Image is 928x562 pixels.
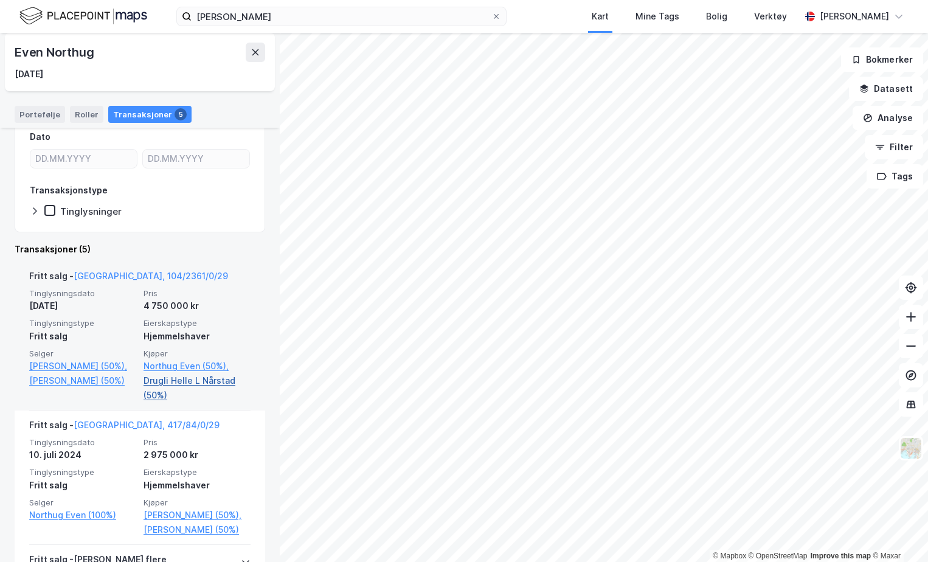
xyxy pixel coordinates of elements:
[19,5,147,27] img: logo.f888ab2527a4732fd821a326f86c7f29.svg
[811,552,871,560] a: Improve this map
[144,288,251,299] span: Pris
[867,504,928,562] iframe: Chat Widget
[29,448,136,462] div: 10. juli 2024
[144,349,251,359] span: Kjøper
[749,552,808,560] a: OpenStreetMap
[192,7,491,26] input: Søk på adresse, matrikkel, gårdeiere, leietakere eller personer
[144,508,251,522] a: [PERSON_NAME] (50%),
[143,150,249,168] input: DD.MM.YYYY
[144,522,251,537] a: [PERSON_NAME] (50%)
[29,467,136,477] span: Tinglysningstype
[15,242,265,257] div: Transaksjoner (5)
[29,437,136,448] span: Tinglysningsdato
[144,329,251,344] div: Hjemmelshaver
[29,329,136,344] div: Fritt salg
[15,67,43,82] div: [DATE]
[144,498,251,508] span: Kjøper
[144,373,251,403] a: Drugli Helle L Nårstad (50%)
[70,106,103,123] div: Roller
[867,504,928,562] div: Kontrollprogram for chat
[29,498,136,508] span: Selger
[29,373,136,388] a: [PERSON_NAME] (50%)
[706,9,727,24] div: Bolig
[29,359,136,373] a: [PERSON_NAME] (50%),
[592,9,609,24] div: Kart
[29,288,136,299] span: Tinglysningsdato
[849,77,923,101] button: Datasett
[29,269,228,288] div: Fritt salg -
[144,478,251,493] div: Hjemmelshaver
[144,467,251,477] span: Eierskapstype
[635,9,679,24] div: Mine Tags
[867,164,923,189] button: Tags
[820,9,889,24] div: [PERSON_NAME]
[60,206,122,217] div: Tinglysninger
[144,318,251,328] span: Eierskapstype
[74,271,228,281] a: [GEOGRAPHIC_DATA], 104/2361/0/29
[15,43,97,62] div: Even Northug
[29,508,136,522] a: Northug Even (100%)
[175,108,187,120] div: 5
[30,150,137,168] input: DD.MM.YYYY
[29,478,136,493] div: Fritt salg
[754,9,787,24] div: Verktøy
[29,418,220,437] div: Fritt salg -
[144,299,251,313] div: 4 750 000 kr
[30,130,50,144] div: Dato
[29,299,136,313] div: [DATE]
[899,437,923,460] img: Z
[853,106,923,130] button: Analyse
[144,448,251,462] div: 2 975 000 kr
[144,437,251,448] span: Pris
[865,135,923,159] button: Filter
[841,47,923,72] button: Bokmerker
[108,106,192,123] div: Transaksjoner
[15,106,65,123] div: Portefølje
[29,349,136,359] span: Selger
[144,359,251,373] a: Northug Even (50%),
[29,318,136,328] span: Tinglysningstype
[713,552,746,560] a: Mapbox
[30,183,108,198] div: Transaksjonstype
[74,420,220,430] a: [GEOGRAPHIC_DATA], 417/84/0/29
